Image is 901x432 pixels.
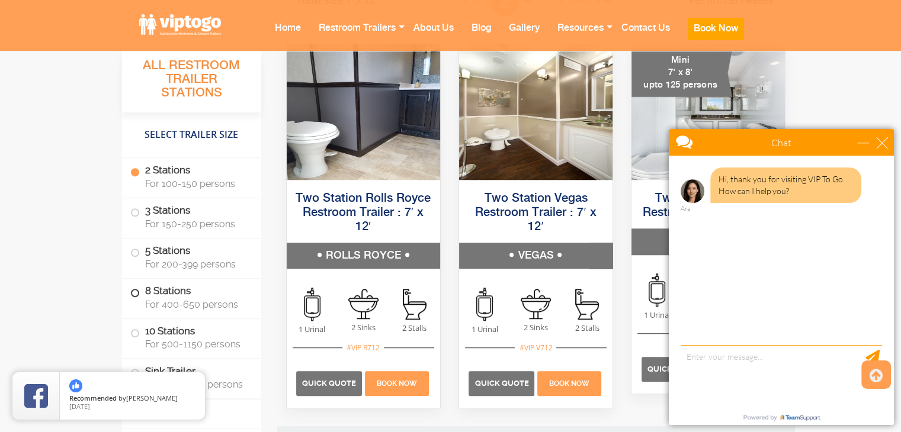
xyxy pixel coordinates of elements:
h5: VEGAS [459,243,613,269]
img: Side view of two station restroom trailer with separate doors for males and females [459,44,613,180]
img: an icon of urinal [476,288,493,321]
label: 8 Stations [130,279,253,315]
a: Book Now [536,377,603,388]
div: #VIP R712 [342,342,384,353]
span: Quick Quote [647,365,701,373]
span: by [69,395,195,403]
span: For 400-650 persons [145,298,247,310]
span: 2 Sinks [338,322,389,333]
a: Quick Quote [296,377,363,388]
h5: ROLLS ROYCE [287,243,440,269]
div: #VIP V712 [515,342,556,353]
span: Recommended [69,394,117,402]
h4: Select Trailer Size [122,118,261,152]
span: For 500-1150 persons [145,338,247,350]
span: [DATE] [69,402,90,411]
a: Blog [463,12,500,59]
span: Book Now [377,379,417,388]
span: For 150-250 persons [145,218,247,230]
span: 1 Urinal [287,324,338,335]
label: 3 Stations [130,198,253,235]
img: an icon of sink [521,289,551,319]
img: thumbs up icon [69,379,82,392]
a: About Us [405,12,463,59]
label: 10 Stations [130,318,253,355]
img: an icon of stall [575,289,599,320]
a: Home [266,12,310,59]
img: an icon of sink [348,289,379,319]
a: Resources [549,12,613,59]
span: [PERSON_NAME] [126,394,178,402]
label: Sink Trailer [130,359,253,395]
iframe: Live Chat Box [662,122,901,432]
span: 1 Urinal [631,310,682,321]
img: Side view of two station restroom trailer with separate doors for males and females [287,44,440,180]
span: Quick Quote [302,379,356,388]
a: Two Station Rolls Royce Restroom Trailer : 7′ x 12′ [296,192,431,233]
button: Book Now [688,18,744,40]
span: 2 Stalls [562,323,613,334]
span: For 200-399 persons [145,259,247,270]
h3: All Restroom Trailer Stations [122,55,261,112]
a: Book Now [363,377,430,388]
img: an icon of urinal [304,288,320,321]
a: Two Station Stylish Restroom Trailer : 7’x 8′ [643,192,774,219]
a: Book Now [679,12,753,66]
img: Review Rating [24,384,48,408]
a: Two Station Vegas Restroom Trailer : 7′ x 12′ [475,192,596,233]
label: 2 Stations [130,158,253,195]
span: 1 Urinal [459,324,510,335]
h5: STYLISH [631,228,785,254]
span: Book Now [549,379,589,388]
a: Gallery [500,12,549,59]
a: Contact Us [613,12,679,59]
div: Mini 7' x 8' upto 125 persons [631,50,732,97]
label: 5 Stations [130,238,253,275]
a: Quick Quote [469,377,536,388]
span: For 100-150 persons [145,178,247,189]
img: an icon of stall [403,289,427,320]
img: A mini restroom trailer with two separate stations and separate doors for males and females [631,44,785,180]
img: an icon of urinal [649,273,665,307]
span: 2 Stalls [389,323,440,334]
span: 2 Sinks [510,322,561,333]
a: Quick Quote [642,363,708,373]
span: Quick Quote [474,379,528,388]
a: Restroom Trailers [310,12,405,59]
